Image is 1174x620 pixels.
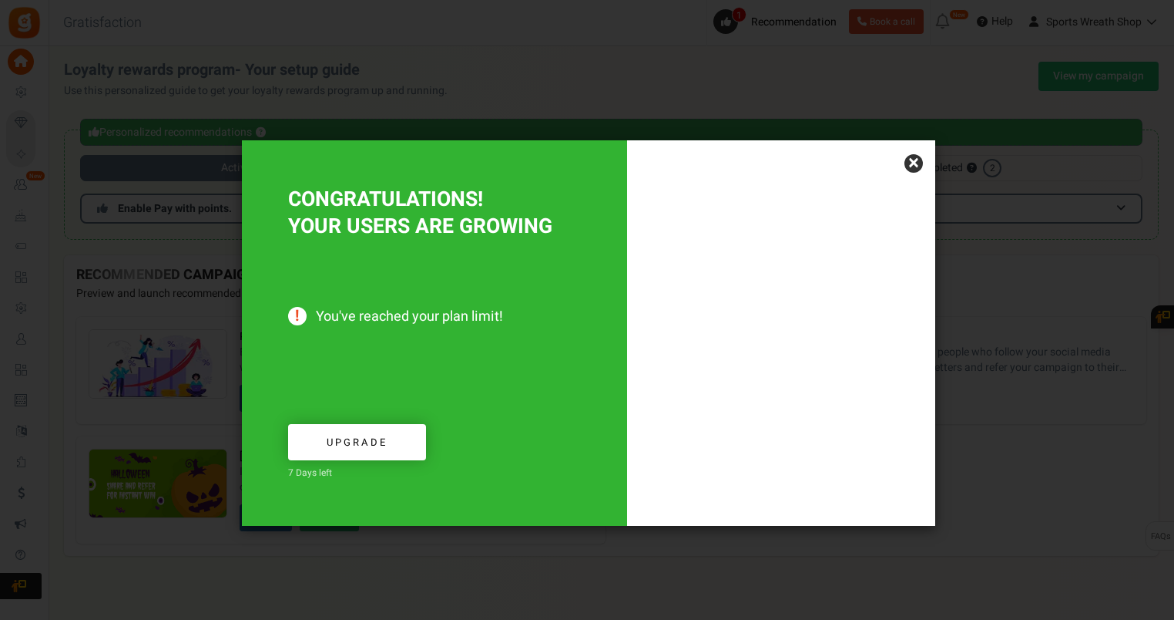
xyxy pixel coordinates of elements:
span: Upgrade [327,435,387,450]
img: Increased users [627,217,935,526]
span: You've reached your plan limit! [288,308,581,325]
span: 7 Days left [288,466,332,480]
span: CONGRATULATIONS! YOUR USERS ARE GROWING [288,184,552,241]
a: Upgrade [288,424,426,460]
a: × [904,154,923,173]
